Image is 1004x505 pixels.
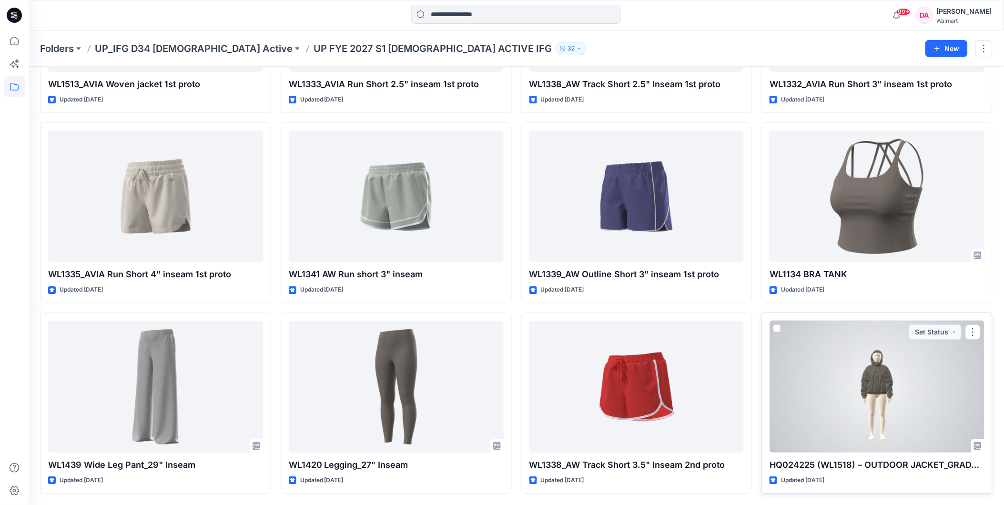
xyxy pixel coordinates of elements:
[541,285,584,295] p: Updated [DATE]
[770,131,984,263] a: WL1134 BRA TANK
[937,6,992,17] div: [PERSON_NAME]
[60,95,103,105] p: Updated [DATE]
[289,131,504,263] a: WL1341 AW Run short 3" inseam
[770,78,984,91] p: WL1332_AVIA Run Short 3" inseam 1st proto
[781,95,824,105] p: Updated [DATE]
[937,17,992,24] div: Walmart
[48,131,263,263] a: WL1335_AVIA Run Short 4" inseam 1st proto
[568,43,575,54] p: 32
[289,268,504,281] p: WL1341 AW Run short 3" inseam
[916,7,933,24] div: DA
[896,8,911,16] span: 99+
[48,268,263,281] p: WL1335_AVIA Run Short 4" inseam 1st proto
[314,42,552,55] p: UP FYE 2027 S1 [DEMOGRAPHIC_DATA] ACTIVE IFG
[300,475,344,485] p: Updated [DATE]
[60,285,103,295] p: Updated [DATE]
[529,268,744,281] p: WL1339_AW Outline Short 3" inseam 1st proto
[556,42,587,55] button: 32
[781,475,824,485] p: Updated [DATE]
[289,78,504,91] p: WL1333_AVIA Run Short 2.5" inseam 1st proto
[770,458,984,472] p: HQ024225 (WL1518) – OUTDOOR JACKET_GRADE VERIFICATION
[48,321,263,453] a: WL1439 Wide Leg Pant_29" Inseam
[529,78,744,91] p: WL1338_AW Track Short 2.5" Inseam 1st proto
[925,40,968,57] button: New
[289,321,504,453] a: WL1420 Legging_27" Inseam
[529,458,744,472] p: WL1338_AW Track Short 3.5" Inseam 2nd proto
[300,95,344,105] p: Updated [DATE]
[300,285,344,295] p: Updated [DATE]
[529,131,744,263] a: WL1339_AW Outline Short 3" inseam 1st proto
[781,285,824,295] p: Updated [DATE]
[541,95,584,105] p: Updated [DATE]
[95,42,293,55] a: UP_IFG D34 [DEMOGRAPHIC_DATA] Active
[40,42,74,55] a: Folders
[770,268,984,281] p: WL1134 BRA TANK
[60,475,103,485] p: Updated [DATE]
[770,321,984,453] a: HQ024225 (WL1518) – OUTDOOR JACKET_GRADE VERIFICATION
[541,475,584,485] p: Updated [DATE]
[289,458,504,472] p: WL1420 Legging_27" Inseam
[529,321,744,453] a: WL1338_AW Track Short 3.5" Inseam 2nd proto
[48,78,263,91] p: WL1513_AVIA Woven jacket 1st proto
[48,458,263,472] p: WL1439 Wide Leg Pant_29" Inseam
